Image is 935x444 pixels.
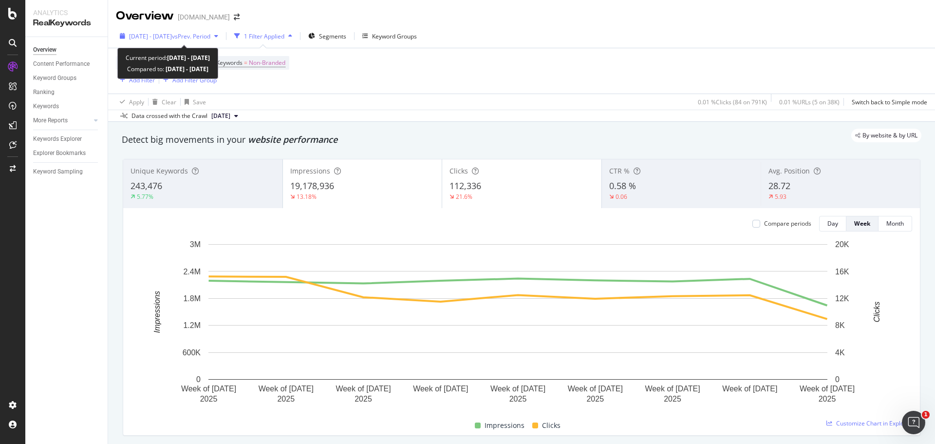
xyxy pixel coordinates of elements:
[509,395,527,403] text: 2025
[645,385,700,393] text: Week of [DATE]
[835,321,845,329] text: 8K
[568,385,623,393] text: Week of [DATE]
[819,216,846,232] button: Day
[836,419,912,427] span: Customize Chart in Explorer
[33,73,76,83] div: Keyword Groups
[827,219,838,228] div: Day
[234,14,240,20] div: arrow-right-arrow-left
[167,54,210,62] b: [DATE] - [DATE]
[485,420,524,431] span: Impressions
[196,375,201,384] text: 0
[835,348,845,357] text: 4K
[137,193,153,201] div: 5.77%
[127,63,208,75] div: Compared to:
[33,101,101,112] a: Keywords
[290,180,334,192] span: 19,178,936
[922,411,930,419] span: 1
[244,32,284,40] div: 1 Filter Applied
[33,73,101,83] a: Keyword Groups
[183,267,201,275] text: 2.4M
[131,166,188,175] span: Unique Keywords
[259,385,314,393] text: Week of [DATE]
[33,101,59,112] div: Keywords
[826,419,912,427] a: Customize Chart in Explorer
[355,395,372,403] text: 2025
[664,395,681,403] text: 2025
[200,395,218,403] text: 2025
[835,375,840,384] text: 0
[449,166,468,175] span: Clicks
[886,219,904,228] div: Month
[159,74,217,86] button: Add Filter Group
[33,45,101,55] a: Overview
[181,94,206,110] button: Save
[183,294,201,303] text: 1.8M
[372,32,417,40] div: Keyword Groups
[116,74,155,86] button: Add Filter
[249,56,285,70] span: Non-Branded
[129,76,155,84] div: Add Filter
[609,180,636,192] span: 0.58 %
[172,76,217,84] div: Add Filter Group
[297,193,317,201] div: 13.18%
[162,98,176,106] div: Clear
[835,240,849,249] text: 20K
[129,98,144,106] div: Apply
[586,395,604,403] text: 2025
[800,385,855,393] text: Week of [DATE]
[698,98,767,106] div: 0.01 % Clicks ( 84 on 791K )
[131,180,162,192] span: 243,476
[449,180,481,192] span: 112,336
[33,8,100,18] div: Analytics
[490,385,545,393] text: Week of [DATE]
[290,166,330,175] span: Impressions
[172,32,210,40] span: vs Prev. Period
[775,193,786,201] div: 5.93
[846,216,879,232] button: Week
[193,98,206,106] div: Save
[207,110,242,122] button: [DATE]
[131,239,905,408] svg: A chart.
[211,112,230,120] span: 2025 Aug. 11th
[33,167,83,177] div: Keyword Sampling
[873,302,881,323] text: Clicks
[609,166,630,175] span: CTR %
[277,395,295,403] text: 2025
[149,94,176,110] button: Clear
[183,321,201,329] text: 1.2M
[852,98,927,106] div: Switch back to Simple mode
[126,52,210,63] div: Current period:
[902,411,925,434] iframe: Intercom live chat
[768,180,790,192] span: 28.72
[33,148,86,158] div: Explorer Bookmarks
[779,98,840,106] div: 0.01 % URLs ( 5 on 38K )
[33,87,55,97] div: Ranking
[33,87,101,97] a: Ranking
[854,219,870,228] div: Week
[230,28,296,44] button: 1 Filter Applied
[848,94,927,110] button: Switch back to Simple mode
[131,112,207,120] div: Data crossed with the Crawl
[244,58,247,67] span: =
[456,193,472,201] div: 21.6%
[336,385,391,393] text: Week of [DATE]
[33,45,56,55] div: Overview
[116,8,174,24] div: Overview
[33,134,82,144] div: Keywords Explorer
[879,216,912,232] button: Month
[116,94,144,110] button: Apply
[819,395,836,403] text: 2025
[183,348,201,357] text: 600K
[835,267,849,275] text: 16K
[764,219,811,228] div: Compare periods
[616,193,627,201] div: 0.06
[722,385,777,393] text: Week of [DATE]
[33,59,101,69] a: Content Performance
[33,116,91,126] a: More Reports
[129,32,172,40] span: [DATE] - [DATE]
[33,116,68,126] div: More Reports
[542,420,561,431] span: Clicks
[33,167,101,177] a: Keyword Sampling
[33,134,101,144] a: Keywords Explorer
